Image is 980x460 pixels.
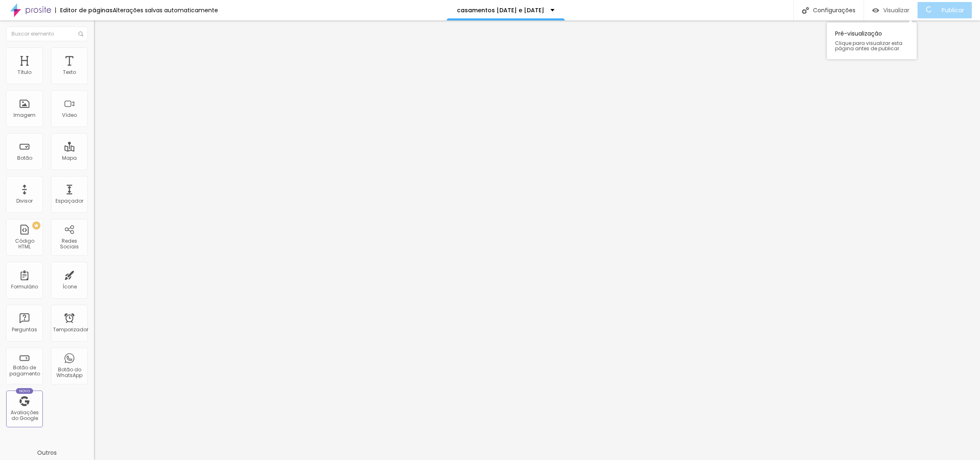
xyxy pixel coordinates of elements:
[11,409,39,422] font: Avaliações do Google
[62,154,77,161] font: Mapa
[835,40,902,52] font: Clique para visualizar esta página antes de publicar.
[56,197,83,204] font: Espaçador
[19,389,30,393] font: Novo
[113,6,218,14] font: Alterações salvas automaticamente
[78,31,83,36] img: Ícone
[62,283,77,290] font: Ícone
[15,237,34,250] font: Código HTML
[17,154,32,161] font: Botão
[56,366,82,379] font: Botão do WhatsApp
[13,112,36,118] font: Imagem
[6,27,88,41] input: Buscar elemento
[872,7,879,14] img: view-1.svg
[813,6,855,14] font: Configurações
[883,6,909,14] font: Visualizar
[60,237,79,250] font: Redes Sociais
[918,2,972,18] button: Publicar
[802,7,809,14] img: Ícone
[60,6,113,14] font: Editor de páginas
[37,449,57,457] font: Outros
[18,69,31,76] font: Título
[835,29,882,38] font: Pré-visualização
[16,197,33,204] font: Divisor
[11,283,38,290] font: Formulário
[62,112,77,118] font: Vídeo
[63,69,76,76] font: Texto
[12,326,37,333] font: Perguntas
[457,6,544,14] font: casamentos [DATE] e [DATE]
[9,364,40,377] font: Botão de pagamento
[53,326,88,333] font: Temporizador
[94,20,980,460] iframe: Editor
[942,6,964,14] font: Publicar
[864,2,918,18] button: Visualizar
